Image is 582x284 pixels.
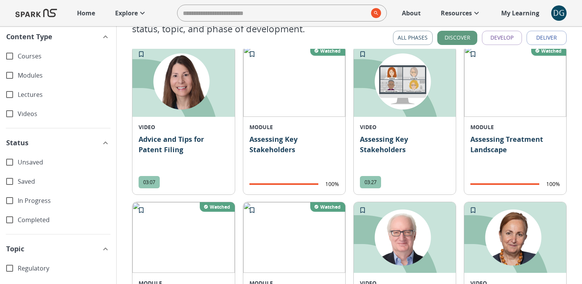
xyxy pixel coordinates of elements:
span: Regulatory [18,264,110,273]
p: Assessing Treatment Landscape [470,134,560,174]
svg: Add to My Learning [359,206,366,214]
a: About [398,5,425,22]
img: 2043327351-cc69036519a97bfc4ad7add177d878c4a755dd7d52ad3f596c17eff6c3268fda-d [354,46,456,117]
span: Lectures [18,90,110,99]
span: Videos [18,110,110,118]
p: Watched [320,204,341,210]
p: About [402,8,421,18]
a: Home [73,5,99,22]
span: In Progress [18,196,110,205]
img: 05d117b945104fb1a4aee0e918a91379.png [243,46,345,117]
svg: Add to My Learning [137,50,145,58]
img: f8c2df1e21e747528e70539dc7e94a9d.png [132,202,234,273]
svg: Add to My Learning [359,50,366,58]
span: Saved [18,177,110,186]
img: 731fcdaef19a46e7ae860e8dae007340.png [464,46,566,117]
p: Advice and Tips for Patent Filing [139,134,228,170]
span: 03:07 [139,179,160,186]
span: Topic [6,244,24,254]
p: 100% [325,180,339,188]
button: All Phases [393,31,433,45]
p: VIDEO [139,123,228,131]
img: Logo of SPARK at Stanford [15,4,57,22]
p: Assessing Key Stakeholders [249,134,339,174]
p: 100% [546,180,560,188]
div: DG [551,5,567,21]
span: Unsaved [18,158,110,167]
button: Deliver [527,31,567,45]
span: Status [6,138,28,148]
span: Completed [18,216,110,224]
svg: Add to My Learning [469,50,477,58]
span: completion progress of user [470,183,539,185]
a: Resources [437,5,485,22]
button: search [368,5,381,21]
span: Modules [18,71,110,80]
img: b64a660f66504381bfec1c03c52c5ed0.png [243,202,345,273]
button: Discover [437,31,477,45]
span: Courses [18,52,110,61]
img: 1961033744-a00328abcb7f6dda70cef5578b2f28c6ddd0e4db1b29fba5e9f6e4127a3dc194-d [132,46,234,117]
img: 1961034085-3ff7a641a6afbd5bea2b9ac3ef8fa2ea8a6df1a06b7ab8b6ee37fa8aa2100d5c-d [464,202,566,273]
svg: Add to My Learning [137,206,145,214]
a: My Learning [497,5,544,22]
p: Watched [210,204,230,210]
p: Watched [320,48,341,54]
svg: Add to My Learning [248,50,256,58]
span: completion progress of user [249,183,318,185]
span: 03:27 [360,179,381,186]
button: account of current user [551,5,567,21]
p: Home [77,8,95,18]
svg: Add to My Learning [248,206,256,214]
svg: Add to My Learning [469,206,477,214]
a: Explore [111,5,151,22]
img: 1961033896-646446e2ab2766fc8b577507c6212d791e852c45bb89c881c047b8f7e9bbe26f-d [354,202,456,273]
span: Content Type [6,32,52,42]
p: MODULE [470,123,560,131]
p: Resources [441,8,472,18]
p: Explore [115,8,138,18]
p: Watched [541,48,562,54]
p: VIDEO [360,123,450,131]
p: Assessing Key Stakeholders [360,134,450,170]
p: My Learning [501,8,539,18]
button: Develop [482,31,522,45]
p: MODULE [249,123,339,131]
